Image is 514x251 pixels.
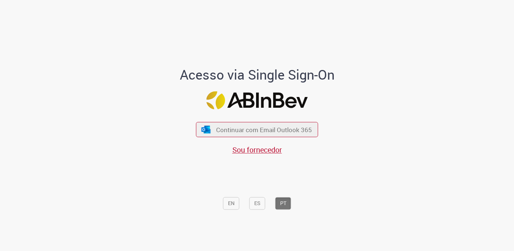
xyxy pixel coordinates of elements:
a: Sou fornecedor [232,145,282,155]
img: ícone Azure/Microsoft 360 [201,125,211,133]
button: PT [275,197,291,210]
span: Continuar com Email Outlook 365 [216,125,312,134]
h1: Acesso via Single Sign-On [154,68,360,83]
img: Logo ABInBev [206,91,308,109]
button: EN [223,197,239,210]
button: ícone Azure/Microsoft 360 Continuar com Email Outlook 365 [196,122,318,137]
button: ES [249,197,265,210]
